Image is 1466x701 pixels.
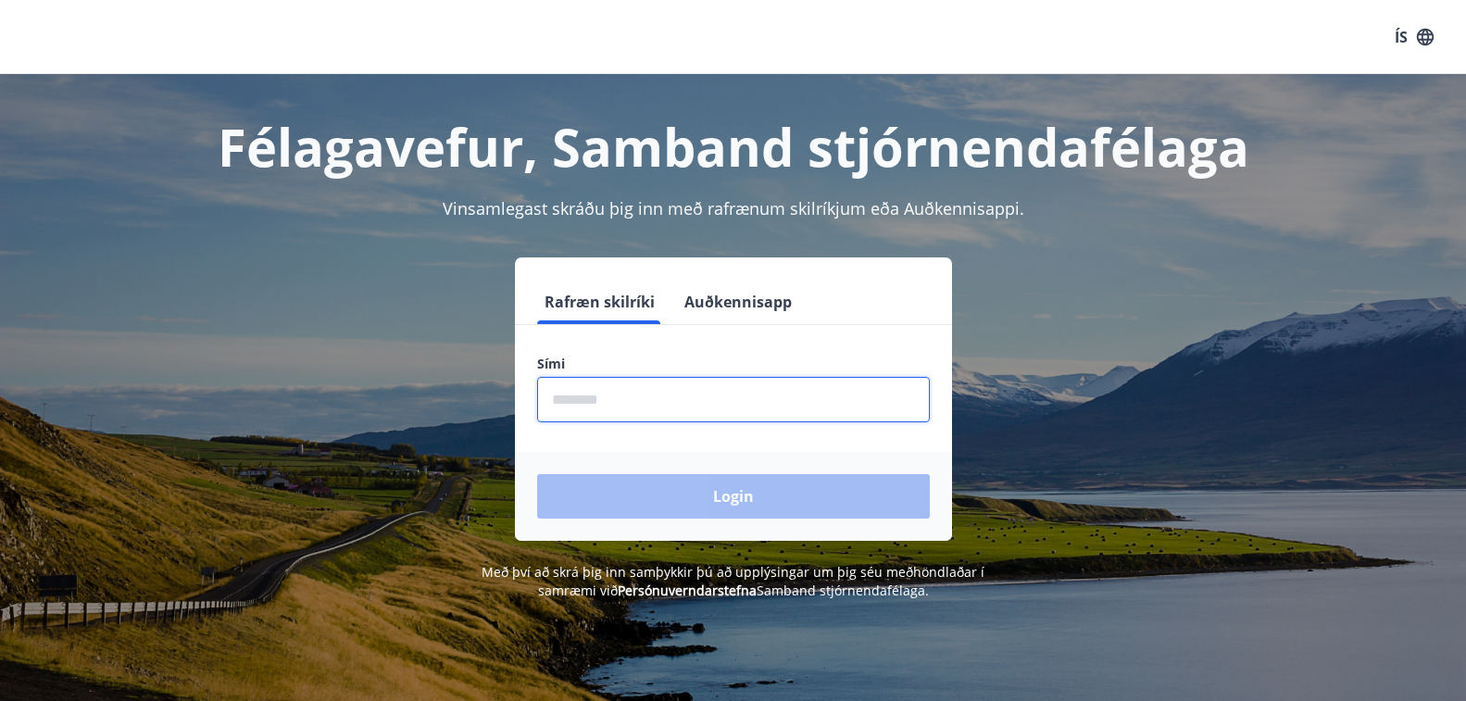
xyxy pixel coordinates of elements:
[537,355,930,373] label: Sími
[443,197,1024,219] span: Vinsamlegast skráðu þig inn með rafrænum skilríkjum eða Auðkennisappi.
[537,280,662,324] button: Rafræn skilríki
[1385,20,1444,54] button: ÍS
[677,280,799,324] button: Auðkennisapp
[89,111,1378,182] h1: Félagavefur, Samband stjórnendafélaga
[482,563,984,599] span: Með því að skrá þig inn samþykkir þú að upplýsingar um þig séu meðhöndlaðar í samræmi við Samband...
[618,582,757,599] a: Persónuverndarstefna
